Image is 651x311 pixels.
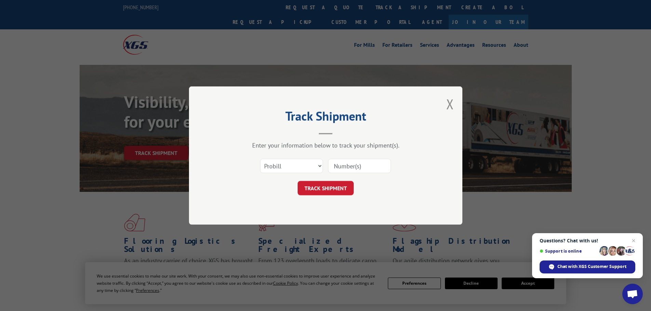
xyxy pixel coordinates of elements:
[298,181,354,195] button: TRACK SHIPMENT
[328,159,391,173] input: Number(s)
[540,260,635,273] span: Chat with XGS Customer Support
[540,238,635,243] span: Questions? Chat with us!
[223,141,428,149] div: Enter your information below to track your shipment(s).
[223,111,428,124] h2: Track Shipment
[540,249,597,254] span: Support is online
[557,264,626,270] span: Chat with XGS Customer Support
[446,95,454,113] button: Close modal
[622,284,643,304] a: Open chat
